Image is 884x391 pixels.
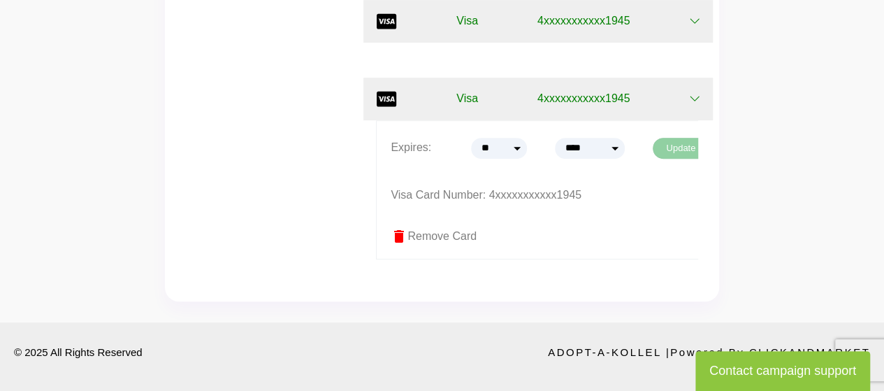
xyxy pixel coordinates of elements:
p: Visa Card Number: 4xxxxxxxxxxx1945 [391,185,711,206]
p: Expires: [391,138,431,158]
span: Visa [456,90,478,107]
span: 4xxxxxxxxxxx1945 [537,13,630,29]
p: © 2025 All Rights Reserved [14,343,143,362]
span: 4xxxxxxxxxxx1945 [537,90,630,107]
span: Visa [456,13,478,29]
button: Contact campaign support [695,351,870,391]
button: Visa 4xxxxxxxxxxx1945 [363,78,713,120]
label: Remove Card [391,228,711,245]
p: Adopt-a-Kollel | [548,343,870,362]
button: Update [653,138,709,159]
span: Powered by [670,346,744,358]
a: ClickandMarket [749,346,870,358]
span: delete [391,228,407,245]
